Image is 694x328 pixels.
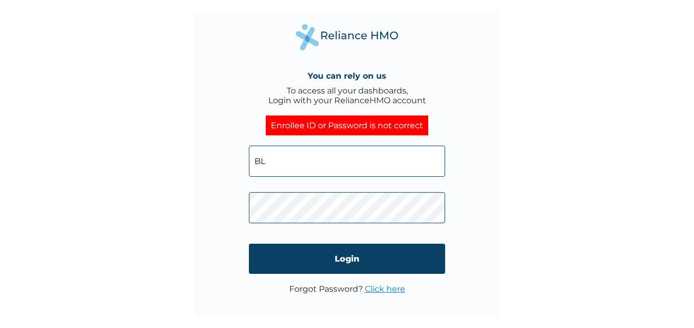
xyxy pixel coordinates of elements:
div: To access all your dashboards, Login with your RelianceHMO account [268,86,426,105]
h4: You can rely on us [308,71,386,81]
p: Forgot Password? [289,284,405,294]
input: Email address or HMO ID [249,146,445,177]
input: Login [249,244,445,274]
div: Enrollee ID or Password is not correct [266,115,428,135]
a: Click here [365,284,405,294]
img: Reliance Health's Logo [296,24,398,50]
